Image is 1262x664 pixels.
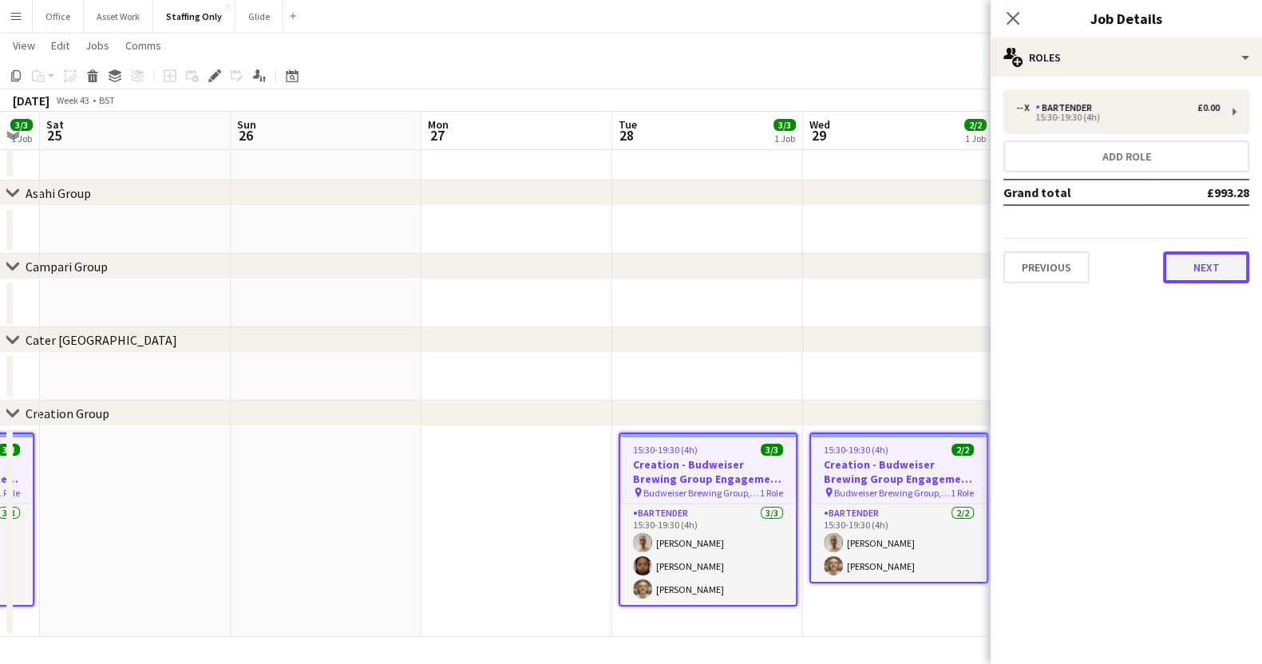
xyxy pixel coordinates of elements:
span: 1 Role [760,487,783,499]
span: 2/2 [951,444,974,456]
button: Asset Work [84,1,153,32]
button: Add role [1003,140,1249,172]
div: BST [99,94,115,106]
app-job-card: 15:30-19:30 (4h)2/2Creation - Budweiser Brewing Group Engagement Day Budweiser Brewing Group, [ST... [809,433,988,583]
app-card-role: Bartender3/315:30-19:30 (4h)[PERSON_NAME][PERSON_NAME][PERSON_NAME] [620,504,796,605]
span: Budweiser Brewing Group, [STREET_ADDRESS][PERSON_NAME] [643,487,760,499]
span: 28 [616,126,637,144]
span: Sat [46,117,64,132]
button: Staffing Only [153,1,235,32]
span: View [13,38,35,53]
span: Week 43 [53,94,93,106]
h3: Creation - Budweiser Brewing Group Engagement Day [811,457,987,486]
div: 15:30-19:30 (4h) [1016,113,1220,121]
h3: Creation - Budweiser Brewing Group Engagement Day [620,457,796,486]
span: 3/3 [10,119,33,131]
button: Glide [235,1,283,32]
span: Wed [809,117,830,132]
span: 3/3 [773,119,796,131]
a: Jobs [79,35,116,56]
button: Next [1163,251,1249,283]
a: View [6,35,42,56]
span: Jobs [85,38,109,53]
span: Budweiser Brewing Group, [STREET_ADDRESS][PERSON_NAME] [834,487,951,499]
div: £0.00 [1197,102,1220,113]
span: Tue [619,117,637,132]
div: Campari Group [26,259,108,275]
span: Mon [428,117,449,132]
div: 1 Job [774,132,795,144]
div: -- x [1016,102,1035,113]
span: 29 [807,126,830,144]
span: 26 [235,126,256,144]
h3: Job Details [991,8,1262,29]
button: Previous [1003,251,1090,283]
a: Edit [45,35,76,56]
span: 25 [44,126,64,144]
div: Bartender [1035,102,1098,113]
app-card-role: Bartender2/215:30-19:30 (4h)[PERSON_NAME][PERSON_NAME] [811,504,987,582]
div: Asahi Group [26,185,91,201]
span: Comms [125,38,161,53]
span: Sun [237,117,256,132]
td: Grand total [1003,180,1154,205]
span: Edit [51,38,69,53]
div: Roles [991,38,1262,77]
div: 1 Job [965,132,986,144]
app-job-card: 15:30-19:30 (4h)3/3Creation - Budweiser Brewing Group Engagement Day Budweiser Brewing Group, [ST... [619,433,797,607]
td: £993.28 [1154,180,1249,205]
div: 1 Job [11,132,32,144]
span: 27 [425,126,449,144]
div: Cater [GEOGRAPHIC_DATA] [26,332,177,348]
a: Comms [119,35,168,56]
span: 2/2 [964,119,987,131]
span: 15:30-19:30 (4h) [633,444,698,456]
span: 1 Role [951,487,974,499]
span: 3/3 [761,444,783,456]
span: 15:30-19:30 (4h) [824,444,888,456]
div: Creation Group [26,405,109,421]
button: Office [33,1,84,32]
div: [DATE] [13,93,49,109]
